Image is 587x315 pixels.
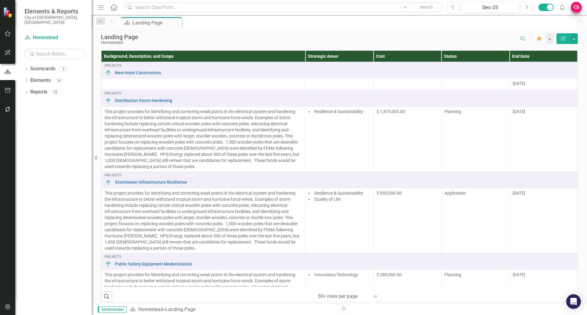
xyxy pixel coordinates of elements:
[314,197,341,202] span: Quality of Life
[105,255,574,259] div: Projects
[105,97,112,104] img: On Target
[105,190,302,251] p: This project provides for identifying and correcting weak points in the electrical system and har...
[411,3,441,12] button: Search
[24,34,86,41] a: Homestead
[50,90,60,95] div: 16
[102,90,578,106] td: Double-Click to Edit Right Click for Context Menu
[102,62,578,79] td: Double-Click to Edit Right Click for Context Menu
[105,179,112,186] img: On Target
[314,109,363,114] span: Resilience & Sustainability
[377,272,402,277] span: $ 285,000.00
[124,2,443,13] input: Search ClearPoint...
[98,306,127,313] span: Administrator
[513,272,525,277] span: [DATE]
[105,92,574,95] div: Projects
[105,64,574,68] div: Projects
[314,272,358,277] span: Innovation/Technology
[3,7,14,18] img: ClearPoint Strategy
[115,71,574,75] a: New Hotel Construction
[24,15,86,25] small: City of [GEOGRAPHIC_DATA], [GEOGRAPHIC_DATA]
[132,19,180,27] div: Landing Page
[115,180,574,185] a: Stormwater Infrastructure Resilience
[305,79,373,90] td: Double-Click to Edit
[101,34,138,40] div: Landing Page
[445,109,461,114] span: Planning
[105,260,112,268] img: On Target
[513,81,525,86] span: [DATE]
[461,2,519,13] button: Dec-25
[314,191,363,196] span: Resilience & Sustainability
[24,49,86,59] input: Search Below...
[102,106,305,171] td: Double-Click to Edit
[138,306,163,312] a: Homestead
[102,79,305,90] td: Double-Click to Edit
[305,188,373,253] td: Double-Click to Edit
[102,171,578,188] td: Double-Click to Edit Right Click for Context Menu
[58,66,68,71] div: 5
[445,272,461,277] span: Planning
[105,174,574,177] div: Projects
[441,79,509,90] td: Double-Click to Edit
[463,4,517,11] div: Dec-25
[566,294,581,309] div: Open Intercom Messenger
[102,188,305,253] td: Double-Click to Edit
[130,306,335,313] div: »
[513,109,525,114] span: [DATE]
[30,89,47,96] a: Reports
[30,65,55,72] a: Scorecards
[509,188,577,253] td: Double-Click to Edit
[102,253,578,269] td: Double-Click to Edit Right Click for Context Menu
[24,8,86,15] span: Elements & Reports
[571,2,582,13] button: CS
[105,108,302,170] p: This project provides for identifying and correcting weak points in the electrical system and har...
[30,77,51,84] a: Elements
[420,5,433,9] span: Search
[105,69,112,76] img: On Target
[115,98,574,103] a: Distribution Storm Hardening
[54,78,64,83] div: 14
[513,191,525,196] span: [DATE]
[165,306,195,312] div: Landing Page
[115,262,574,266] a: Public Safety Equipment Modernization
[305,106,373,171] td: Double-Click to Edit
[441,188,509,253] td: Double-Click to Edit
[509,79,577,90] td: Double-Click to Edit
[441,106,509,171] td: Double-Click to Edit
[377,109,405,114] span: $ 1,875,000.00
[101,40,138,45] div: Homestead
[509,106,577,171] td: Double-Click to Edit
[445,191,466,196] span: Application
[377,191,402,196] span: $ 955,000.00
